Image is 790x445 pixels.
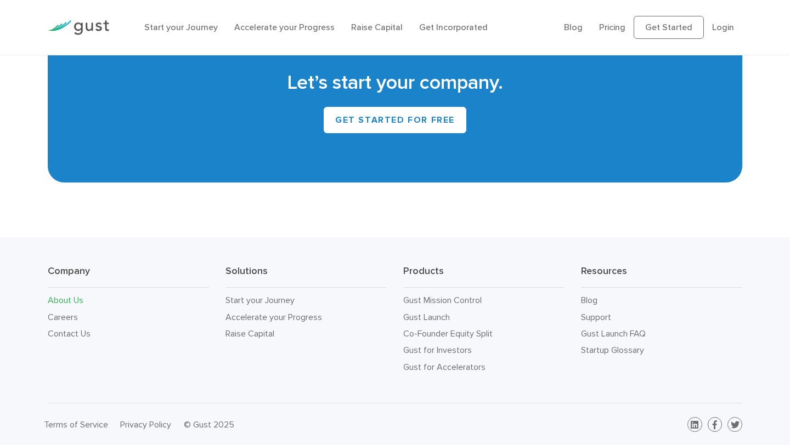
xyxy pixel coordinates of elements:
a: Support [581,312,611,322]
a: Startup Glossary [581,345,644,355]
a: Co-Founder Equity Split [403,328,493,339]
a: Start your Journey [225,295,295,305]
a: Gust for Accelerators [403,362,486,372]
h3: Resources [581,265,742,288]
h3: Company [48,265,209,288]
a: Get Incorporated [419,22,488,32]
a: About Us [48,295,83,305]
a: Accelerate your Progress [225,312,322,322]
a: Get Started for Free [324,107,466,133]
a: Blog [564,22,583,32]
a: Pricing [599,22,625,32]
a: Login [712,22,734,32]
div: © Gust 2025 [184,417,387,432]
h2: Let’s start your company. [64,70,726,96]
a: Gust for Investors [403,345,472,355]
a: Gust Launch FAQ [581,328,646,339]
a: Accelerate your Progress [234,22,335,32]
a: Gust Mission Control [403,295,482,305]
h3: Solutions [225,265,387,288]
a: Privacy Policy [120,419,171,430]
a: Contact Us [48,328,91,339]
a: Blog [581,295,597,305]
h3: Products [403,265,565,288]
a: Get Started [634,16,704,39]
a: Raise Capital [351,22,403,32]
a: Careers [48,312,78,322]
img: Gust Logo [48,20,109,35]
a: Start your Journey [144,22,218,32]
a: Gust Launch [403,312,450,322]
a: Raise Capital [225,328,274,339]
a: Terms of Service [44,419,108,430]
